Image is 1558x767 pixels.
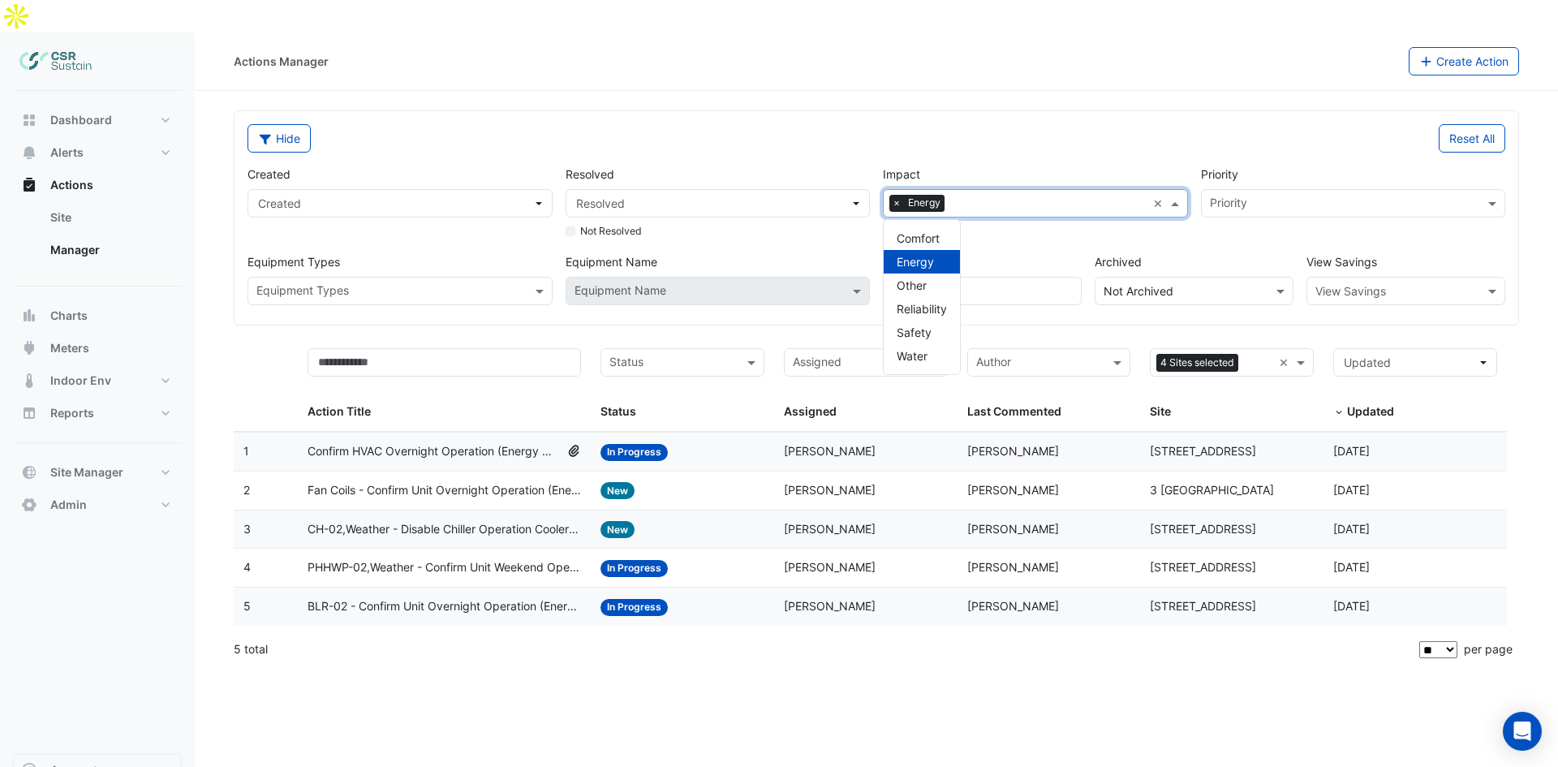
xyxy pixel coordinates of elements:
[21,144,37,161] app-icon: Alerts
[1150,560,1256,574] span: [STREET_ADDRESS]
[50,340,89,356] span: Meters
[897,302,947,316] span: Reliability
[883,166,920,183] label: Impact
[1333,444,1370,458] span: 2025-09-22T12:10:21.955
[13,489,182,521] button: Admin
[784,404,837,418] span: Assigned
[884,220,960,374] div: Options List
[784,522,876,536] span: [PERSON_NAME]
[50,308,88,324] span: Charts
[21,464,37,480] app-icon: Site Manager
[37,201,182,234] a: Site
[897,231,940,245] span: Comfort
[243,522,251,536] span: 3
[889,195,904,211] span: ×
[13,332,182,364] button: Meters
[50,373,111,389] span: Indoor Env
[308,520,581,539] span: CH-02,Weather - Disable Chiller Operation Cooler Weather (Energy Saving)
[967,444,1059,458] span: [PERSON_NAME]
[13,104,182,136] button: Dashboard
[308,597,581,616] span: BLR-02 - Confirm Unit Overnight Operation (Energy Waste)
[50,497,87,513] span: Admin
[50,405,94,421] span: Reports
[904,195,945,211] span: Energy
[1150,444,1256,458] span: [STREET_ADDRESS]
[1150,522,1256,536] span: [STREET_ADDRESS]
[784,599,876,613] span: [PERSON_NAME]
[243,444,249,458] span: 1
[1306,253,1377,270] label: View Savings
[13,364,182,397] button: Indoor Env
[967,522,1059,536] span: [PERSON_NAME]
[1150,483,1274,497] span: 3 [GEOGRAPHIC_DATA]
[19,45,93,78] img: Company Logo
[13,299,182,332] button: Charts
[566,166,614,183] label: Resolved
[1333,599,1370,613] span: 2025-09-16T08:55:34.895
[37,234,182,266] a: Manager
[784,444,876,458] span: [PERSON_NAME]
[897,255,934,269] span: Energy
[1279,354,1293,373] span: Clear
[600,444,668,461] span: In Progress
[1409,47,1520,75] button: Create Action
[243,599,251,613] span: 5
[13,136,182,169] button: Alerts
[897,349,927,363] span: Water
[50,144,84,161] span: Alerts
[234,53,329,70] div: Actions Manager
[600,404,636,418] span: Status
[247,189,553,218] button: Created
[1207,194,1247,215] div: Priority
[21,112,37,128] app-icon: Dashboard
[572,282,666,303] div: Equipment Name
[308,558,581,577] span: PHHWP-02,Weather - Confirm Unit Weekend Operation (Energy Waste)
[21,373,37,389] app-icon: Indoor Env
[566,253,871,270] label: Equipment Name
[967,560,1059,574] span: [PERSON_NAME]
[1439,124,1505,153] button: Reset All
[1333,522,1370,536] span: 2025-09-16T09:20:34.861
[600,521,635,538] span: New
[50,464,123,480] span: Site Manager
[13,456,182,489] button: Site Manager
[600,482,635,499] span: New
[1344,355,1391,369] span: Updated
[1333,348,1497,377] button: Updated
[1201,166,1238,183] label: Priority
[1503,712,1542,751] div: Open Intercom Messenger
[1153,195,1167,212] span: Clear
[1150,404,1171,418] span: Site
[258,196,301,210] span: Created
[308,481,581,500] span: Fan Coils - Confirm Unit Overnight Operation (Energy Waste)
[1333,560,1370,574] span: 2025-09-16T08:56:57.971
[254,282,349,303] div: Equipment Types
[600,599,668,616] span: In Progress
[13,201,182,273] div: Actions
[784,560,876,574] span: [PERSON_NAME]
[13,169,182,201] button: Actions
[308,442,561,461] span: Confirm HVAC Overnight Operation (Energy Waste)
[243,483,250,497] span: 2
[21,177,37,193] app-icon: Actions
[967,599,1059,613] span: [PERSON_NAME]
[243,560,251,574] span: 4
[576,196,625,210] span: Resolved
[234,629,1416,670] div: 5 total
[50,177,93,193] span: Actions
[247,166,291,183] label: Created
[784,483,876,497] span: [PERSON_NAME]
[967,404,1061,418] span: Last Commented
[21,405,37,421] app-icon: Reports
[566,189,871,218] button: Resolved
[600,560,668,577] span: In Progress
[21,340,37,356] app-icon: Meters
[247,253,553,270] label: Equipment Types
[308,404,371,418] span: Action Title
[21,308,37,324] app-icon: Charts
[21,497,37,513] app-icon: Admin
[247,124,311,153] button: Hide
[1150,599,1256,613] span: [STREET_ADDRESS]
[897,278,927,292] span: Other
[50,112,112,128] span: Dashboard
